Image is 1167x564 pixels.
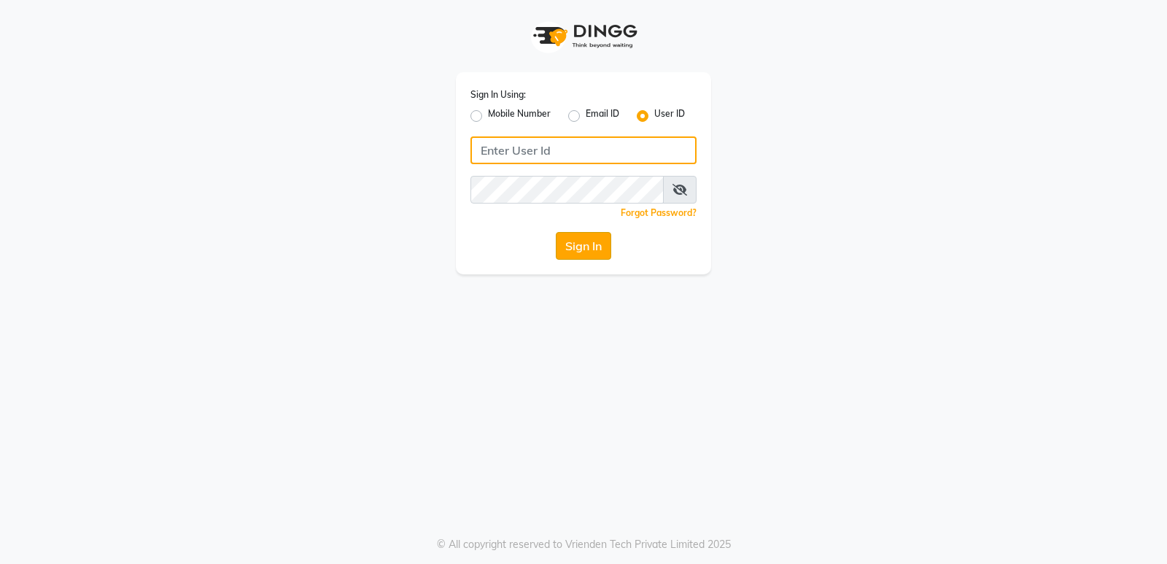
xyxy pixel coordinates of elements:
label: Sign In Using: [470,88,526,101]
input: Username [470,176,664,204]
img: logo1.svg [525,15,642,58]
label: Email ID [586,107,619,125]
input: Username [470,136,697,164]
a: Forgot Password? [621,207,697,218]
label: User ID [654,107,685,125]
label: Mobile Number [488,107,551,125]
button: Sign In [556,232,611,260]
